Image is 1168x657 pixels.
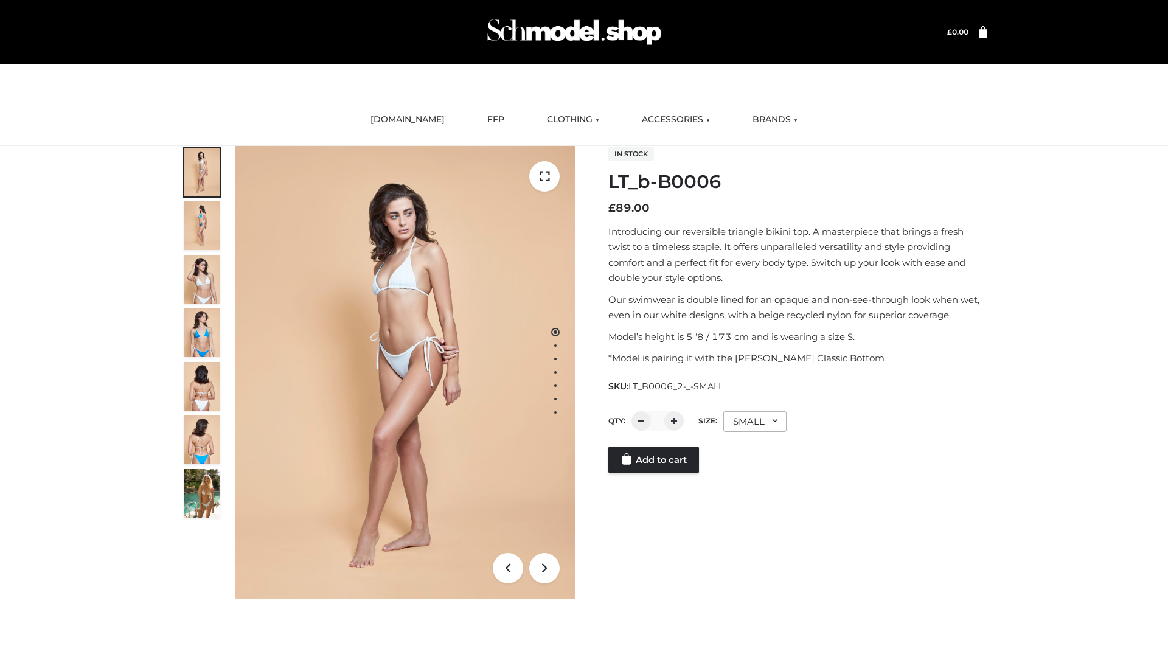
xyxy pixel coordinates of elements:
a: [DOMAIN_NAME] [361,106,454,133]
h1: LT_b-B0006 [608,171,987,193]
img: ArielClassicBikiniTop_CloudNine_AzureSky_OW114ECO_3-scaled.jpg [184,255,220,304]
img: ArielClassicBikiniTop_CloudNine_AzureSky_OW114ECO_7-scaled.jpg [184,362,220,411]
a: FFP [478,106,513,133]
p: *Model is pairing it with the [PERSON_NAME] Classic Bottom [608,350,987,366]
p: Our swimwear is double lined for an opaque and non-see-through look when wet, even in our white d... [608,292,987,323]
img: ArielClassicBikiniTop_CloudNine_AzureSky_OW114ECO_2-scaled.jpg [184,201,220,250]
img: Schmodel Admin 964 [483,8,666,56]
a: ACCESSORIES [633,106,719,133]
p: Introducing our reversible triangle bikini top. A masterpiece that brings a fresh twist to a time... [608,224,987,286]
span: £ [947,27,952,36]
p: Model’s height is 5 ‘8 / 173 cm and is wearing a size S. [608,329,987,345]
img: ArielClassicBikiniTop_CloudNine_AzureSky_OW114ECO_8-scaled.jpg [184,415,220,464]
img: Arieltop_CloudNine_AzureSky2.jpg [184,469,220,518]
div: SMALL [723,411,787,432]
span: £ [608,201,616,215]
img: ArielClassicBikiniTop_CloudNine_AzureSky_OW114ECO_1 [235,146,575,599]
span: LT_B0006_2-_-SMALL [628,381,723,392]
img: ArielClassicBikiniTop_CloudNine_AzureSky_OW114ECO_1-scaled.jpg [184,148,220,196]
a: Add to cart [608,447,699,473]
label: QTY: [608,416,625,425]
bdi: 89.00 [608,201,650,215]
span: In stock [608,147,654,161]
span: SKU: [608,379,725,394]
a: CLOTHING [538,106,608,133]
a: BRANDS [743,106,807,133]
a: £0.00 [947,27,968,36]
label: Size: [698,416,717,425]
bdi: 0.00 [947,27,968,36]
img: ArielClassicBikiniTop_CloudNine_AzureSky_OW114ECO_4-scaled.jpg [184,308,220,357]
